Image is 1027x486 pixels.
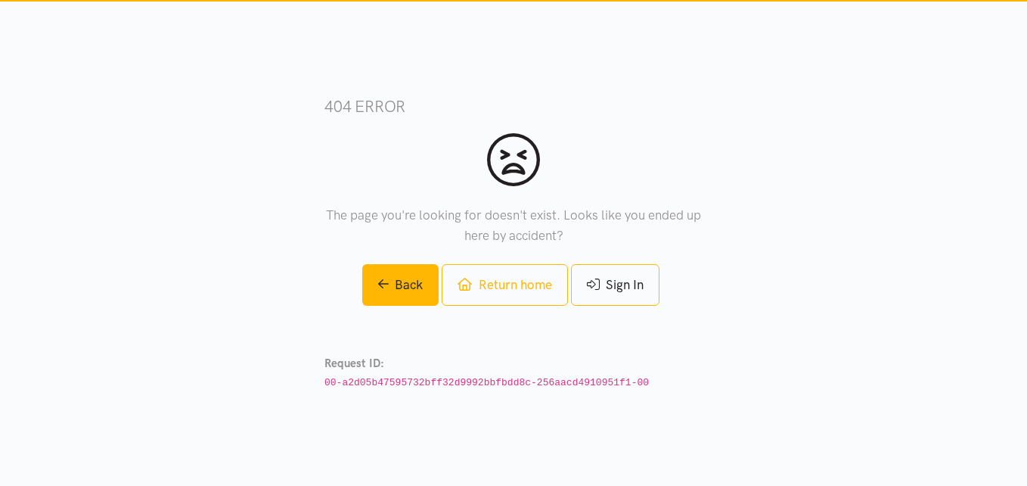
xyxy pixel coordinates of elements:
[324,205,703,246] p: The page you're looking for doesn't exist. Looks like you ended up here by accident?
[362,264,439,306] a: Back
[324,357,384,370] strong: Request ID:
[324,95,703,117] h3: 404 error
[324,377,649,388] code: 00-a2d05b47595732bff32d9992bbfbdd8c-256aacd4910951f1-00
[571,264,659,306] a: Sign In
[442,264,567,306] a: Return home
